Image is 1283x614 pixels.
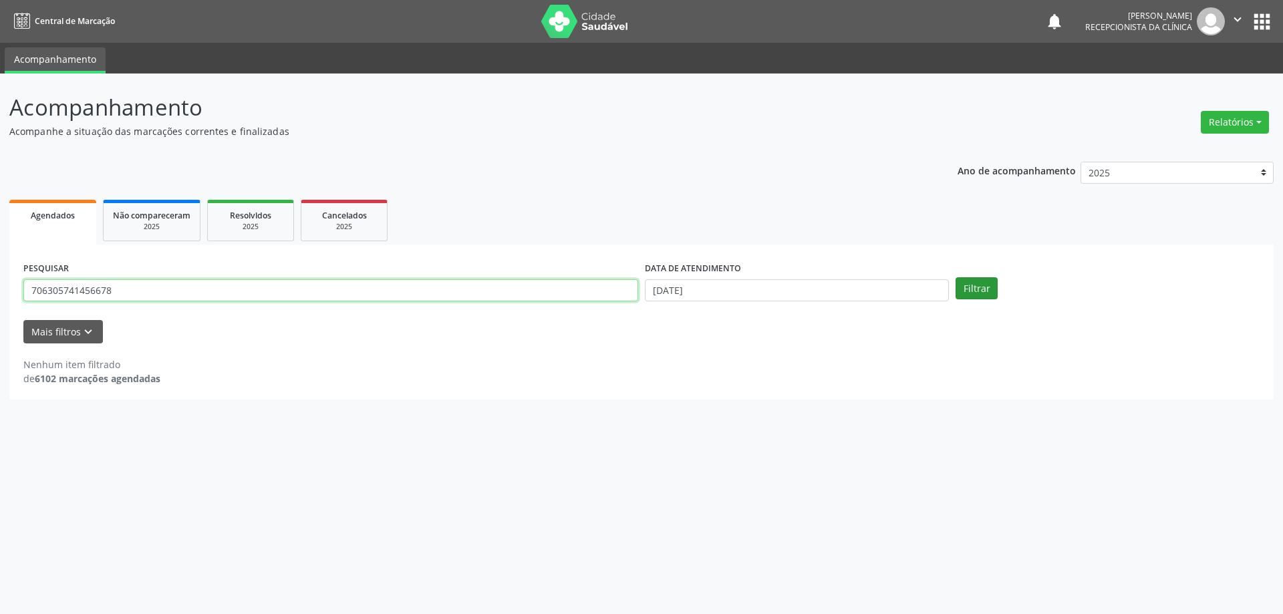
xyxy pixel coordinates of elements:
[1197,7,1225,35] img: img
[35,15,115,27] span: Central de Marcação
[23,279,638,302] input: Nome, CNS
[1225,7,1250,35] button: 
[230,210,271,221] span: Resolvidos
[23,371,160,386] div: de
[1230,12,1245,27] i: 
[645,279,949,302] input: Selecione um intervalo
[1201,111,1269,134] button: Relatórios
[958,162,1076,178] p: Ano de acompanhamento
[311,222,378,232] div: 2025
[31,210,75,221] span: Agendados
[322,210,367,221] span: Cancelados
[9,124,894,138] p: Acompanhe a situação das marcações correntes e finalizadas
[1250,10,1274,33] button: apps
[1085,10,1192,21] div: [PERSON_NAME]
[956,277,998,300] button: Filtrar
[113,222,190,232] div: 2025
[81,325,96,339] i: keyboard_arrow_down
[1085,21,1192,33] span: Recepcionista da clínica
[5,47,106,73] a: Acompanhamento
[35,372,160,385] strong: 6102 marcações agendadas
[1045,12,1064,31] button: notifications
[23,357,160,371] div: Nenhum item filtrado
[645,259,741,279] label: DATA DE ATENDIMENTO
[217,222,284,232] div: 2025
[113,210,190,221] span: Não compareceram
[9,10,115,32] a: Central de Marcação
[9,91,894,124] p: Acompanhamento
[23,259,69,279] label: PESQUISAR
[23,320,103,343] button: Mais filtroskeyboard_arrow_down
